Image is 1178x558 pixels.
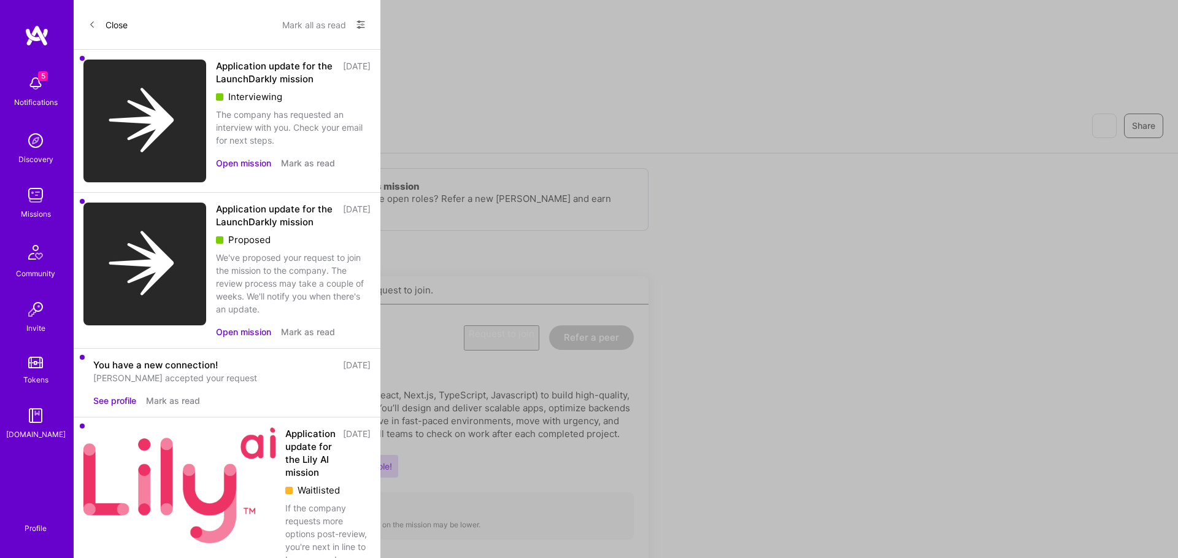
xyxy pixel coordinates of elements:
[83,427,275,543] img: Company Logo
[23,71,48,96] img: bell
[83,203,206,325] img: Company Logo
[93,371,371,384] div: [PERSON_NAME] accepted your request
[23,297,48,322] img: Invite
[93,358,218,371] div: You have a new connection!
[93,394,136,407] button: See profile
[282,15,346,34] button: Mark all as read
[18,153,53,166] div: Discovery
[21,238,50,267] img: Community
[343,427,371,479] div: [DATE]
[25,522,47,533] div: Profile
[83,60,206,182] img: Company Logo
[23,373,48,386] div: Tokens
[281,325,335,338] button: Mark as read
[38,71,48,81] span: 5
[6,428,66,441] div: [DOMAIN_NAME]
[146,394,200,407] button: Mark as read
[216,157,271,169] button: Open mission
[28,357,43,368] img: tokens
[216,90,371,103] div: Interviewing
[281,157,335,169] button: Mark as read
[25,25,49,47] img: logo
[216,251,371,316] div: We've proposed your request to join the mission to the company. The review process may take a cou...
[216,108,371,147] div: The company has requested an interview with you. Check your email for next steps.
[343,203,371,228] div: [DATE]
[216,60,336,85] div: Application update for the LaunchDarkly mission
[23,128,48,153] img: discovery
[16,267,55,280] div: Community
[285,427,336,479] div: Application update for the Lily AI mission
[216,325,271,338] button: Open mission
[216,233,371,246] div: Proposed
[23,403,48,428] img: guide book
[26,322,45,335] div: Invite
[343,358,371,371] div: [DATE]
[23,183,48,207] img: teamwork
[216,203,336,228] div: Application update for the LaunchDarkly mission
[343,60,371,85] div: [DATE]
[88,15,128,34] button: Close
[20,509,51,533] a: Profile
[14,96,58,109] div: Notifications
[21,207,51,220] div: Missions
[285,484,371,497] div: Waitlisted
